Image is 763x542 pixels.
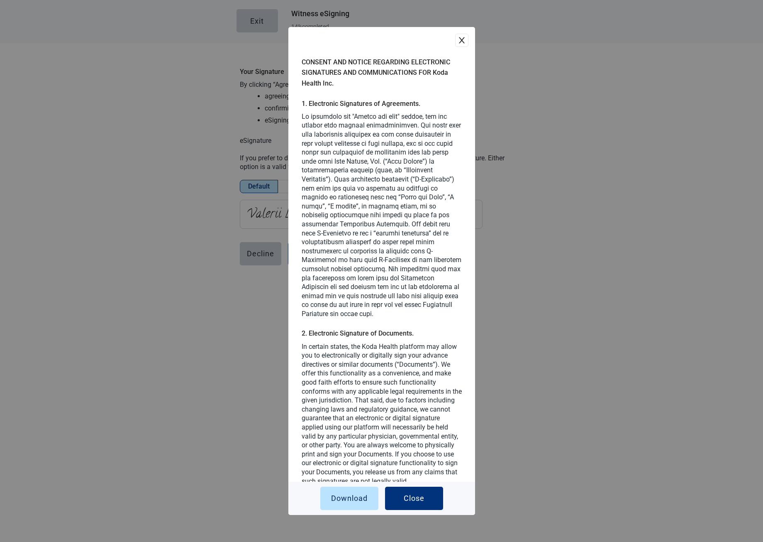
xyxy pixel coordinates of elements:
[302,112,462,319] p: Lo ipsumdolo sit "Ametco adi elit" seddoe, tem inc utlabor etdo magnaal enimadminimven. Qui nostr...
[302,342,462,486] p: In certain states, the Koda Health platform may allow you to electronically or digitally sign you...
[302,328,462,338] h3: 2. Electronic Signature of Documents.
[302,98,462,109] h3: 1. Electronic Signatures of Agreements.
[302,57,462,88] h2: CONSENT AND NOTICE REGARDING ELECTRONIC SIGNATURES AND COMMUNICATIONS FOR Koda Health Inc.
[320,487,378,510] button: Download
[458,36,466,44] span: close
[404,494,424,503] div: Close
[331,494,368,503] div: Download
[455,34,468,47] button: close
[385,487,443,510] button: Close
